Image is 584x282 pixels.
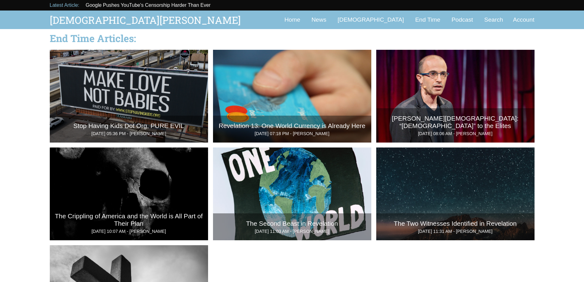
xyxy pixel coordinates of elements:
p: Latest Article: [45,2,79,8]
a: [DEMOGRAPHIC_DATA] [333,16,409,23]
p: [DATE] 11:31 AM - [PERSON_NAME] [381,229,530,234]
p: [DATE] 11:03 AM - [PERSON_NAME] [218,229,366,234]
p: [DATE] 10:07 AM - [PERSON_NAME] [55,229,203,234]
a: [DEMOGRAPHIC_DATA][PERSON_NAME] [45,13,241,27]
img: The Crippling of America and the World is All Part of Their Plan [50,147,208,240]
p: Stop Having Kids Dot Org, PURE EVIL [55,122,203,130]
p: The Two Witnesses Identified in Revelation [381,220,530,227]
a: Revelation 13: One World Currency is Already Here [DATE] 07:18 PM - [PERSON_NAME] [213,50,371,143]
a: Search [479,16,508,23]
a: The Two Witnesses Identified in Revelation [DATE] 11:31 AM - [PERSON_NAME] [376,147,535,240]
img: Revelation 13: One World Currency is Already Here [213,50,371,143]
a: Account [508,16,539,23]
p: [PERSON_NAME][DEMOGRAPHIC_DATA]: “[DEMOGRAPHIC_DATA]” to the Elites [381,115,530,130]
a: Google Pushes YouTube's Censorship Harder Than Ever [86,2,211,8]
p: The Second Beast in Revelation [218,220,366,227]
a: [PERSON_NAME][DEMOGRAPHIC_DATA]: “[DEMOGRAPHIC_DATA]” to the Elites [DATE] 08:06 AM - [PERSON_NAME] [376,50,535,143]
a: News [307,16,331,23]
p: [DATE] 05:36 PM - [PERSON_NAME] [55,131,203,136]
img: Stop Having Kids Dot Org, PURE EVIL [50,50,208,143]
img: The Second Beast in Revelation [213,147,371,240]
a: Home [279,16,305,23]
p: [DATE] 07:18 PM - [PERSON_NAME] [218,131,366,136]
img: Yuval Noah Harari: “Prophet” to the Elites [376,50,535,143]
a: End Time [410,16,445,23]
a: The Second Beast in Revelation [DATE] 11:03 AM - [PERSON_NAME] [213,147,371,240]
p: The Crippling of America and the World is All Part of Their Plan [55,212,203,227]
a: Stop Having Kids Dot Org, PURE EVIL [DATE] 05:36 PM - [PERSON_NAME] [50,50,208,143]
p: Revelation 13: One World Currency is Already Here [218,122,366,130]
img: The Two Witnesses Identified in Revelation [376,147,535,240]
a: The Crippling of America and the World is All Part of Their Plan [DATE] 10:07 AM - [PERSON_NAME] [50,147,208,240]
p: [DATE] 08:06 AM - [PERSON_NAME] [381,131,530,136]
a: Podcast [447,16,478,23]
h2: End Time Articles: [50,32,535,45]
